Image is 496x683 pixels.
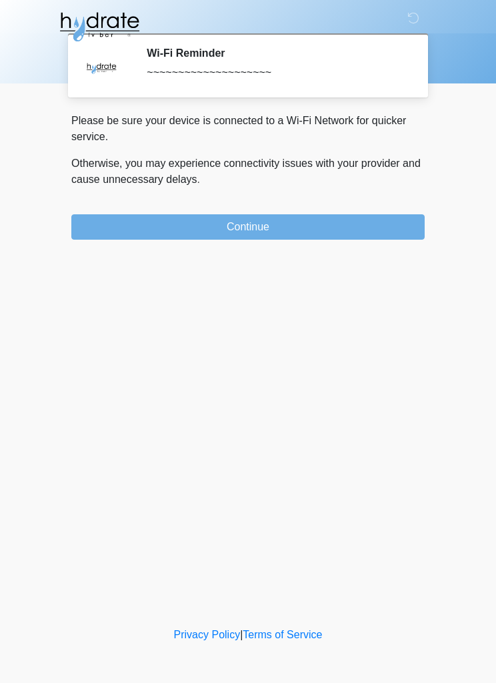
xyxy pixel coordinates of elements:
a: Terms of Service [243,629,322,640]
a: | [240,629,243,640]
span: . [197,174,200,185]
button: Continue [71,214,425,240]
a: Privacy Policy [174,629,241,640]
div: ~~~~~~~~~~~~~~~~~~~~ [147,65,405,81]
img: Agent Avatar [81,47,121,87]
p: Please be sure your device is connected to a Wi-Fi Network for quicker service. [71,113,425,145]
img: Hydrate IV Bar - Glendale Logo [58,10,141,43]
p: Otherwise, you may experience connectivity issues with your provider and cause unnecessary delays [71,156,425,188]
